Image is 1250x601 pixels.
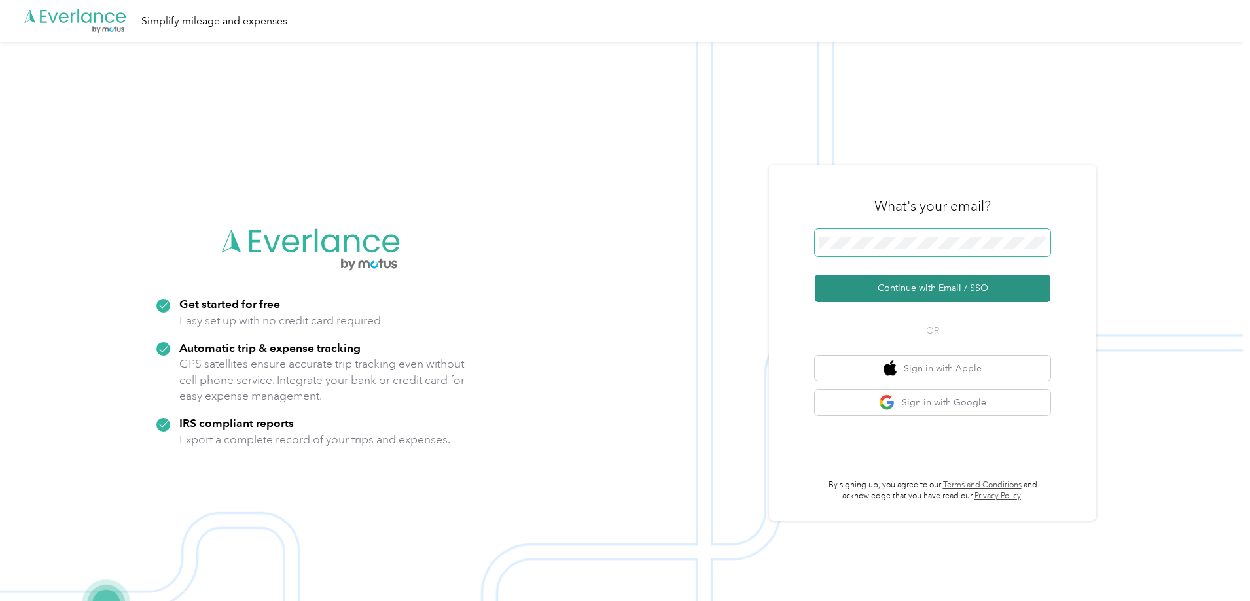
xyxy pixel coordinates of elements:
[874,197,991,215] h3: What's your email?
[179,356,465,404] p: GPS satellites ensure accurate trip tracking even without cell phone service. Integrate your bank...
[884,360,897,377] img: apple logo
[179,297,280,311] strong: Get started for free
[179,313,381,329] p: Easy set up with no credit card required
[815,356,1050,381] button: apple logoSign in with Apple
[943,480,1022,490] a: Terms and Conditions
[974,491,1021,501] a: Privacy Policy
[815,479,1050,502] p: By signing up, you agree to our and acknowledge that you have read our .
[179,432,450,448] p: Export a complete record of your trips and expenses.
[879,394,895,411] img: google logo
[815,390,1050,415] button: google logoSign in with Google
[910,324,955,337] span: OR
[179,416,294,430] strong: IRS compliant reports
[815,275,1050,302] button: Continue with Email / SSO
[179,341,361,354] strong: Automatic trip & expense tracking
[141,13,287,29] div: Simplify mileage and expenses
